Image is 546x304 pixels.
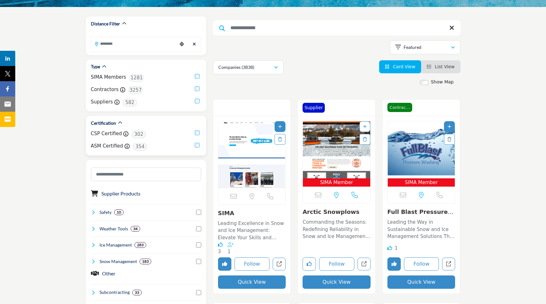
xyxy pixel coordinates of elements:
span: 1281 [129,74,144,82]
button: Unlike company [387,257,401,271]
h4: Ice Management: Ice management involves the control, removal, and prevention of ice accumulation ... [99,242,132,248]
span: 3 [218,249,221,254]
div: 10 Results For Safety [114,209,124,215]
img: SIMA [218,121,286,188]
div: 183 Results For Snow Management [140,259,151,264]
p: Featured [404,44,421,50]
span: SIMA Member [389,179,454,186]
p: Commanding the Seasons: Redefining Reliability in Snow and Ice Management Since [DATE]. Operating... [303,219,371,240]
li: Card View [379,60,421,73]
button: Supplier Products [101,190,140,197]
span: SIMA Member [304,179,369,186]
h3: Arctic Snowplows [303,208,371,215]
a: Add To List [447,124,451,129]
input: Search Keyword [213,20,461,36]
a: SIMA [218,210,235,216]
h2: Type [91,63,100,70]
h2: Certification [91,120,116,126]
h4: Safety: Safety refers to the measures, practices, and protocols implemented to protect individual... [99,209,112,215]
span: 1 [395,245,398,251]
div: Choose your current location [177,37,187,51]
input: SIMA Members checkbox [195,74,200,79]
div: 33 Results For Subcontracting [132,290,142,295]
button: Quick View [387,275,455,289]
span: 302 [132,130,146,138]
li: List View [421,60,461,73]
input: Suppliers checkbox [195,99,200,103]
b: 34 [133,227,138,231]
span: Contractor [387,103,412,112]
span: 1 [228,249,231,254]
span: 3257 [128,86,143,94]
input: Select Safety checkbox [196,210,201,215]
span: 582 [123,99,137,107]
label: Suppliers [91,98,113,106]
div: Followers [228,241,235,255]
button: Quick View [218,275,286,289]
i: Likes [218,242,223,247]
button: Featured [390,40,461,54]
button: Follow [235,257,270,271]
button: Other [102,270,115,277]
button: Companies (3838) [213,60,283,74]
a: Commanding the Seasons: Redefining Reliability in Snow and Ice Management Since [DATE]. Operating... [303,217,371,240]
p: Leading the Way in Sustainable Snow and Ice Management Solutions This company stands at the foref... [387,219,455,240]
input: Select Weather Tools checkbox [196,226,201,231]
a: Arctic Snowplows [303,208,359,215]
a: Add To List [363,124,367,129]
h2: Distance Filter [91,21,120,27]
b: 33 [135,290,139,295]
b: 183 [142,259,149,264]
h3: SIMA [218,210,286,217]
a: Leading Excellence in Snow and Ice Management: Elevate Your Skills and Safety Standards! Operatin... [218,218,286,241]
div: Clear search location [190,37,199,51]
input: Select Subcontracting checkbox [196,290,201,295]
b: 10 [117,210,121,215]
p: Leading Excellence in Snow and Ice Management: Elevate Your Skills and Safety Standards! Operatin... [218,220,286,241]
button: Quick View [303,275,371,289]
div: 283 Results For Ice Management [134,242,146,248]
h4: Snow Management: Snow management involves the removal, relocation, and mitigation of snow accumul... [99,258,137,265]
label: SIMA Members [91,74,126,81]
label: Show Map [431,79,454,85]
a: Open arctic-equipment-manufacturing-corp2 in new tab [358,258,371,271]
img: Arctic Snowplows [303,121,370,178]
p: Supplier [304,104,323,111]
input: Select Snow Management checkbox [196,259,201,264]
input: CSP Certified checkbox [195,130,200,135]
a: Open full-blast-pressure-washing in new tab [442,258,455,271]
span: Card View [393,64,415,69]
button: Follow [319,257,354,271]
h4: Weather Tools: Weather Tools refer to instruments, software, and technologies used to monitor, pr... [99,226,128,232]
input: Search Category [91,168,201,181]
a: View List [427,64,455,69]
span: List View [435,64,454,69]
a: Add To List [278,124,282,129]
span: 354 [133,143,147,151]
button: Unlike company [218,257,231,271]
a: Open Listing in new tab [303,121,370,187]
p: Companies (3838) [218,64,254,70]
input: Contractors checkbox [195,86,200,91]
label: CSP Certified [91,130,122,137]
img: Full Blast Pressure Washing [388,121,455,178]
button: Like listing [303,257,316,271]
label: Contractors [91,86,119,93]
a: Full Blast Pressure ... [387,208,454,222]
div: 34 Results For Weather Tools [131,226,140,232]
a: Open sima in new tab [273,258,286,271]
label: ASM Certified [91,142,123,150]
input: ASM Certified checkbox [195,143,200,148]
a: Leading the Way in Sustainable Snow and Ice Management Solutions This company stands at the foref... [387,217,455,240]
input: Select Ice Management checkbox [196,242,201,248]
a: View Card [385,64,415,69]
h4: Subcontracting: Subcontracting involves outsourcing specific tasks or services to external partie... [99,289,130,295]
button: Follow [404,257,439,271]
a: Open Listing in new tab [388,121,455,187]
input: Search Location [91,37,177,50]
a: Open Listing in new tab [218,121,286,188]
b: 283 [137,243,144,247]
h3: Full Blast Pressure Washing [387,208,455,215]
